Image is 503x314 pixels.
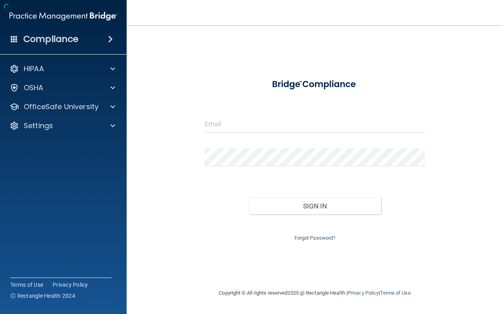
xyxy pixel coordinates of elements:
[9,83,115,93] a: OSHA
[24,83,44,93] p: OSHA
[24,102,99,112] p: OfficeSafe University
[53,281,88,289] a: Privacy Policy
[205,115,425,133] input: Email
[10,292,75,300] span: Ⓒ Rectangle Health 2024
[9,121,115,131] a: Settings
[24,121,53,131] p: Settings
[380,290,410,296] a: Terms of Use
[294,235,336,241] a: Forgot Password?
[9,8,117,24] img: PMB logo
[249,197,381,215] button: Sign In
[263,73,367,96] img: bridge_compliance_login_screen.278c3ca4.svg
[24,64,44,74] p: HIPAA
[9,102,115,112] a: OfficeSafe University
[10,281,43,289] a: Terms of Use
[171,280,459,306] div: Copyright © All rights reserved 2025 @ Rectangle Health | |
[9,64,115,74] a: HIPAA
[23,34,78,45] h4: Compliance
[347,290,379,296] a: Privacy Policy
